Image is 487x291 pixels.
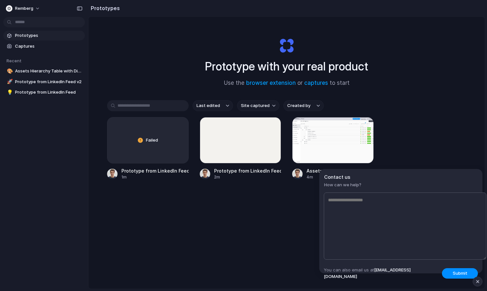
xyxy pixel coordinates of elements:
button: Submit [442,268,478,279]
div: 4m [306,174,374,180]
button: Remberg [3,3,43,14]
span: Prototype from LinkedIn Feed v2 [15,79,82,85]
a: [EMAIL_ADDRESS][DOMAIN_NAME] [324,267,411,279]
a: Assets Hierarchy Table with Dismiss ButtonAssets Hierarchy Table with Dismiss Button4m [292,117,374,180]
span: Recent [7,58,22,63]
span: Prototype from LinkedIn Feed [15,89,82,96]
a: Captures [3,41,85,51]
span: How can we help? [324,182,478,188]
a: captures [304,80,328,86]
button: 💡 [6,89,12,96]
div: 2m [214,174,281,180]
div: 💡 [7,89,11,96]
span: Site captured [241,102,270,109]
a: 💡Prototype from LinkedIn Feed [3,87,85,97]
span: Prototypes [15,32,82,39]
h1: Prototype with your real product [205,58,368,75]
a: Prototype from LinkedIn Feed v2Prototype from LinkedIn Feed v22m [200,117,281,180]
button: 🚀 [6,79,12,85]
button: Site captured [237,100,279,111]
button: Created by [283,100,324,111]
div: 🚀 [7,78,11,85]
div: 🎨 [7,68,11,75]
div: Assets Hierarchy Table with Dismiss Button [306,167,374,174]
span: Captures [15,43,82,50]
div: 1m [121,174,189,180]
a: browser extension [246,80,296,86]
span: Created by [287,102,310,109]
button: Last edited [193,100,233,111]
span: Submit [453,270,467,277]
a: FailedPrototype from LinkedIn Feed1m [107,117,189,180]
span: Last edited [196,102,220,109]
button: 🎨 [6,68,12,74]
a: Prototypes [3,31,85,40]
h2: Prototypes [88,4,120,12]
div: Prototype from LinkedIn Feed [121,167,189,174]
span: Remberg [15,5,33,12]
a: 🎨Assets Hierarchy Table with Dismiss Button [3,66,85,76]
span: You can also email us at [324,267,442,280]
a: 🚀Prototype from LinkedIn Feed v2 [3,77,85,87]
span: Use the or to start [224,79,350,87]
span: Assets Hierarchy Table with Dismiss Button [15,68,82,74]
div: Prototype from LinkedIn Feed v2 [214,167,281,174]
h2: Contact us [324,174,478,181]
span: Failed [146,137,158,144]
